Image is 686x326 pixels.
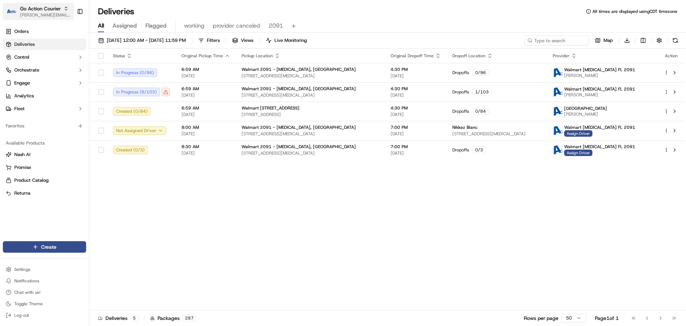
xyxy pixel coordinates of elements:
span: [DATE] [63,111,78,117]
input: Got a question? Start typing here... [19,46,129,54]
button: [PERSON_NAME][EMAIL_ADDRESS][DOMAIN_NAME] [20,12,71,18]
button: Control [3,52,86,63]
span: [STREET_ADDRESS][MEDICAL_DATA] [452,131,541,137]
img: ActionCourier.png [553,68,562,77]
button: Notifications [3,276,86,286]
span: Walmart [MEDICAL_DATA] FL 2091 [564,144,635,150]
span: Status [113,53,125,59]
button: [DATE] 12:00 AM - [DATE] 11:59 PM [95,35,189,45]
div: 📗 [7,161,13,166]
img: 1736555255976-a54dd68f-1ca7-489b-9aae-adbdc363a1c4 [7,68,20,81]
span: [PERSON_NAME] [564,92,635,98]
span: Dropoffs [452,147,469,153]
span: Settings [14,267,30,272]
div: 287 [183,315,196,321]
span: 6:59 AM [182,105,230,111]
span: Pylon [71,177,86,183]
span: Pickup Location [242,53,273,59]
a: Deliveries [3,39,86,50]
span: [GEOGRAPHIC_DATA] [564,106,607,111]
div: We're available if you need us! [32,76,98,81]
a: Powered byPylon [50,177,86,183]
span: Provider [553,53,570,59]
span: 6:59 AM [182,67,230,72]
button: Chat with us! [3,287,86,297]
span: [DATE] [182,73,230,79]
span: Control [14,54,29,60]
button: Go Action Courier [20,5,61,12]
span: Dropoff Location [452,53,486,59]
button: Refresh [670,35,680,45]
span: [DATE] [391,73,441,79]
span: Dropoffs [452,108,469,114]
img: 8571987876998_91fb9ceb93ad5c398215_72.jpg [15,68,28,81]
button: Settings [3,264,86,274]
button: Create [3,241,86,253]
span: 4:30 PM [391,105,441,111]
span: Engage [14,80,30,86]
span: [PERSON_NAME] [22,130,58,136]
span: Dropoffs [452,70,469,76]
span: [STREET_ADDRESS][MEDICAL_DATA] [242,150,379,156]
span: API Documentation [68,160,115,167]
span: 8:00 AM [182,125,230,130]
img: ActionCourier.png [553,107,562,116]
img: ActionCourier.png [553,145,562,155]
span: Nash AI [14,151,30,158]
span: Assigned [113,21,137,30]
span: Walmart [MEDICAL_DATA] FL 2091 [564,86,635,92]
img: ActionCourier.png [553,126,562,135]
div: 1 / 103 [472,89,492,95]
button: Product Catalog [3,175,86,186]
button: Nash AI [3,149,86,160]
span: 4:30 PM [391,67,441,72]
span: Original Pickup Time [182,53,223,59]
span: Walmart 2091 - [MEDICAL_DATA], [GEOGRAPHIC_DATA] [242,144,356,150]
button: Live Monitoring [263,35,310,45]
a: Promise [6,164,83,171]
button: Go Action CourierGo Action Courier[PERSON_NAME][EMAIL_ADDRESS][DOMAIN_NAME] [3,3,74,20]
a: Orders [3,26,86,37]
p: Welcome 👋 [7,29,130,40]
span: Walmart [MEDICAL_DATA] FL 2091 [564,67,635,73]
p: Rows per page [524,315,558,322]
span: 7:00 PM [391,144,441,150]
span: • [59,130,62,136]
span: Filters [207,37,220,44]
a: 📗Knowledge Base [4,157,58,170]
div: Packages [150,315,196,322]
input: Type to search [525,35,589,45]
span: [STREET_ADDRESS][MEDICAL_DATA] [242,92,379,98]
button: Toggle Theme [3,299,86,309]
button: Returns [3,188,86,199]
img: Go Action Courier [6,9,17,13]
span: [DATE] [391,131,441,137]
span: Assign Driver [564,150,592,156]
span: [PERSON_NAME] [22,111,58,117]
a: Analytics [3,90,86,102]
span: [DATE] [182,92,230,98]
span: Chat with us! [14,289,40,295]
h1: Deliveries [98,6,134,17]
span: Walmart 2091 - [MEDICAL_DATA], [GEOGRAPHIC_DATA] [242,67,356,72]
span: 8:30 AM [182,144,230,150]
button: Fleet [3,103,86,115]
div: Action [664,53,679,59]
span: [DATE] [182,131,230,137]
span: Orders [14,28,29,35]
span: Walmart 2091 - [MEDICAL_DATA], [GEOGRAPHIC_DATA] [242,125,356,130]
span: [STREET_ADDRESS][MEDICAL_DATA] [242,131,379,137]
span: Live Monitoring [274,37,307,44]
span: 2091 [269,21,283,30]
span: Knowledge Base [14,160,55,167]
span: [DATE] [63,130,78,136]
div: Available Products [3,137,86,149]
div: Deliveries [98,315,138,322]
img: Nash [7,7,21,21]
button: Log out [3,310,86,320]
span: Notifications [14,278,39,284]
div: 0 / 84 [472,108,489,115]
span: Log out [14,312,29,318]
div: 💻 [60,161,66,166]
a: Product Catalog [6,177,83,184]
